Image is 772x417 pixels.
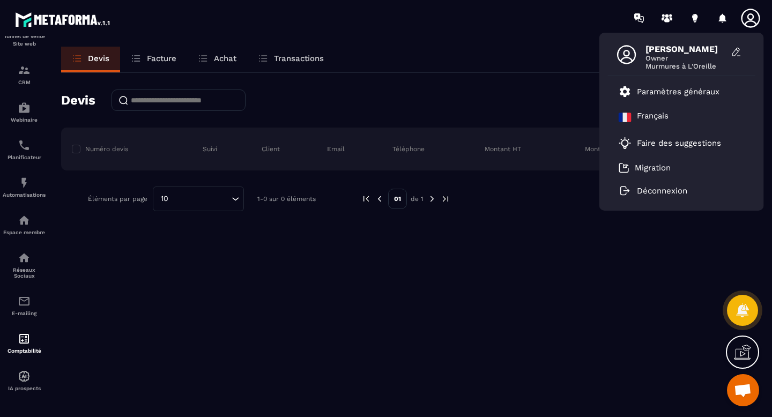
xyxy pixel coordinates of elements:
[3,154,46,160] p: Planificateur
[485,145,521,153] p: Montant HT
[147,54,176,63] p: Facture
[645,62,726,70] span: Murmures à L'Oreille
[157,193,172,205] span: 10
[3,206,46,243] a: automationsautomationsEspace membre
[727,374,759,406] a: Ouvrir le chat
[3,33,46,48] p: Tunnel de vente Site web
[427,194,437,204] img: next
[18,370,31,383] img: automations
[18,139,31,152] img: scheduler
[411,195,424,203] p: de 1
[392,145,425,153] p: Téléphone
[3,56,46,93] a: formationformationCRM
[361,194,371,204] img: prev
[172,193,229,205] input: Search for option
[375,194,384,204] img: prev
[18,101,31,114] img: automations
[214,54,236,63] p: Achat
[637,138,721,148] p: Faire des suggestions
[18,64,31,77] img: formation
[18,251,31,264] img: social-network
[388,189,407,209] p: 01
[619,137,731,150] a: Faire des suggestions
[3,287,46,324] a: emailemailE-mailing
[274,54,324,63] p: Transactions
[18,214,31,227] img: automations
[257,195,316,203] p: 1-0 sur 0 éléments
[637,87,719,96] p: Paramètres généraux
[3,243,46,287] a: social-networksocial-networkRéseaux Sociaux
[18,176,31,189] img: automations
[645,44,726,54] span: [PERSON_NAME]
[619,85,719,98] a: Paramètres généraux
[3,348,46,354] p: Comptabilité
[153,187,244,211] div: Search for option
[3,310,46,316] p: E-mailing
[61,90,95,111] h2: Devis
[3,168,46,206] a: automationsautomationsAutomatisations
[3,131,46,168] a: schedulerschedulerPlanificateur
[88,195,147,203] p: Éléments par page
[3,79,46,85] p: CRM
[645,54,726,62] span: Owner
[619,162,671,173] a: Migration
[327,145,345,153] p: Email
[3,385,46,391] p: IA prospects
[18,295,31,308] img: email
[635,163,671,173] p: Migration
[3,93,46,131] a: automationsautomationsWebinaire
[3,267,46,279] p: Réseaux Sociaux
[441,194,450,204] img: next
[85,145,128,153] p: Numéro devis
[3,117,46,123] p: Webinaire
[120,47,187,72] a: Facture
[18,332,31,345] img: accountant
[3,192,46,198] p: Automatisations
[61,47,120,72] a: Devis
[15,10,112,29] img: logo
[637,186,687,196] p: Déconnexion
[3,324,46,362] a: accountantaccountantComptabilité
[262,145,280,153] p: Client
[637,111,669,124] p: Français
[3,229,46,235] p: Espace membre
[88,54,109,63] p: Devis
[585,145,625,153] p: Montant TTC
[203,145,217,153] p: Suivi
